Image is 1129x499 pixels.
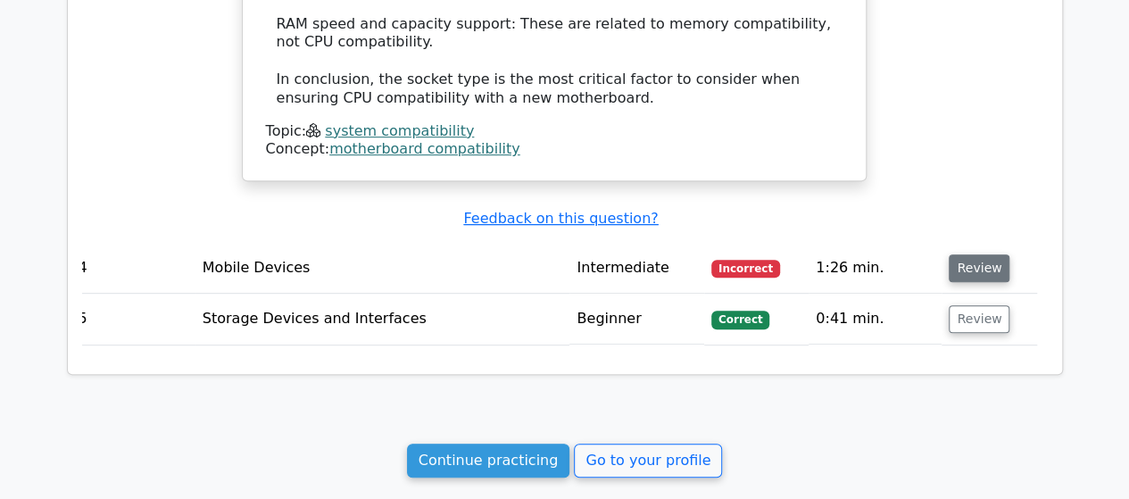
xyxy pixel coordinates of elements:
td: 5 [71,294,195,345]
div: Topic: [266,122,843,141]
button: Review [949,305,1009,333]
td: 4 [71,243,195,294]
div: Concept: [266,140,843,159]
a: motherboard compatibility [329,140,520,157]
a: system compatibility [325,122,474,139]
a: Go to your profile [574,444,722,478]
td: Intermediate [569,243,704,294]
td: 1:26 min. [809,243,942,294]
button: Review [949,254,1009,282]
td: Storage Devices and Interfaces [195,294,570,345]
td: Beginner [569,294,704,345]
a: Feedback on this question? [463,210,658,227]
td: 0:41 min. [809,294,942,345]
span: Correct [711,311,769,329]
span: Incorrect [711,260,780,278]
td: Mobile Devices [195,243,570,294]
a: Continue practicing [407,444,570,478]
